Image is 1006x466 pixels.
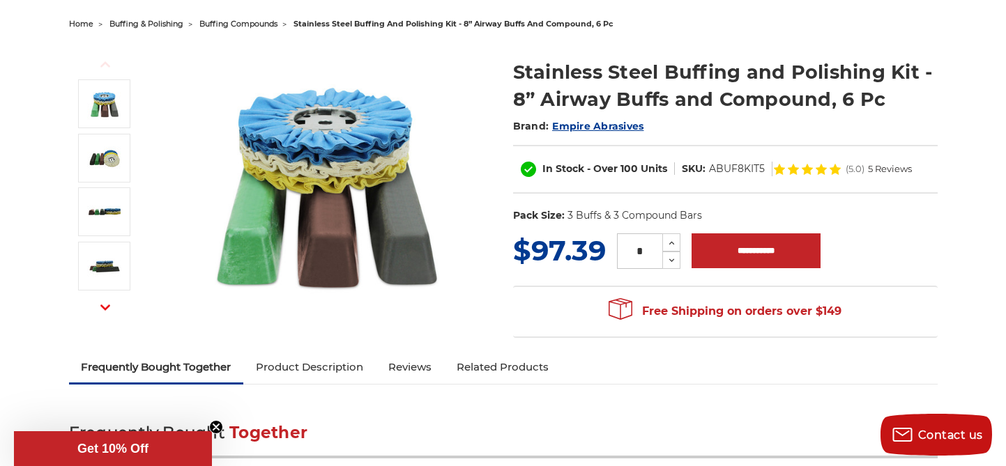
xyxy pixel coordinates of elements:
a: Related Products [444,352,561,382]
a: Product Description [243,352,376,382]
span: Contact us [918,428,983,442]
dd: 3 Buffs & 3 Compound Bars [567,208,702,223]
dd: ABUF8KIT5 [709,162,765,176]
img: 8 inch airway buffing wheel and compound kit for stainless steel [87,86,122,121]
dt: SKU: [682,162,706,176]
h1: Stainless Steel Buffing and Polishing Kit - 8” Airway Buffs and Compound, 6 Pc [513,59,938,113]
img: stainless steel 8 inch airway buffing wheel and compound kit [87,141,122,176]
span: Together [229,423,307,442]
dt: Pack Size: [513,208,565,223]
img: Stainless Steel Buffing and Polishing Kit - 8” Airway Buffs and Compound, 6 Pc [87,194,122,229]
span: 100 [620,162,638,175]
span: Units [641,162,667,175]
a: Frequently Bought Together [69,352,244,382]
span: stainless steel buffing and polishing kit - 8” airway buffs and compound, 6 pc [294,19,613,29]
span: - Over [587,162,618,175]
button: Close teaser [209,420,223,434]
a: buffing compounds [199,19,277,29]
span: Get 10% Off [77,442,148,456]
span: Free Shipping on orders over $149 [609,297,841,325]
span: In Stock [542,162,584,175]
a: Reviews [376,352,444,382]
button: Contact us [881,414,992,456]
img: 8 inch airway buffing wheel and compound kit for stainless steel [188,44,467,323]
span: 5 Reviews [868,164,912,173]
img: Stainless Steel Buffing and Polishing Kit - 8” Airway Buffs and Compound, 6 Pc [87,249,122,284]
a: buffing & polishing [109,19,183,29]
div: Get 10% OffClose teaser [14,431,212,466]
span: Frequently Bought [69,423,224,442]
a: Empire Abrasives [552,120,643,132]
span: Brand: [513,120,549,132]
span: $97.39 [513,233,606,267]
button: Previous [89,49,122,79]
span: (5.0) [846,164,864,173]
a: home [69,19,93,29]
button: Next [89,293,122,323]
